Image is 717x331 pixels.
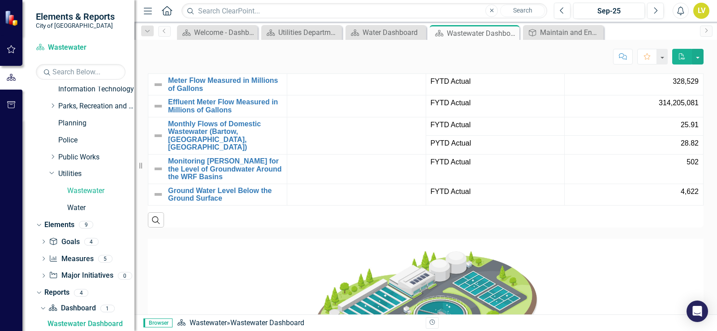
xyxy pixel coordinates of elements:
[168,120,282,151] a: Monthly Flows of Domestic Wastewater (Bartow, [GEOGRAPHIC_DATA], [GEOGRAPHIC_DATA])
[431,120,560,130] span: FYTD Actual
[58,101,134,112] a: Parks, Recreation and Cultural Arts
[58,169,134,179] a: Utilities
[153,101,164,112] img: Not Defined
[84,238,99,245] div: 4
[36,11,115,22] span: Elements & Reports
[143,318,173,327] span: Browser
[100,305,115,312] div: 1
[58,152,134,163] a: Public Works
[179,27,255,38] a: Welcome - Dashboard
[49,254,93,264] a: Measures
[681,187,699,197] span: 4,622
[659,98,699,108] span: 314,205,081
[431,187,560,197] span: FYTD Actual
[67,203,134,213] a: Water
[45,317,134,331] a: Wastewater Dashboard
[363,27,424,38] div: Water Dashboard
[431,98,560,108] span: FYTD Actual
[431,157,560,168] span: FYTD Actual
[348,27,424,38] a: Water Dashboard
[693,3,709,19] button: LV
[67,186,134,196] a: Wastewater
[447,28,517,39] div: Wastewater Dashboard
[181,3,547,19] input: Search ClearPoint...
[431,138,560,149] span: PYTD Actual
[263,27,340,38] a: Utilities Department Dashboard
[74,289,88,297] div: 4
[153,163,164,174] img: Not Defined
[4,10,20,26] img: ClearPoint Strategy
[48,320,134,328] div: Wastewater Dashboard
[190,318,227,327] a: Wastewater
[194,27,255,38] div: Welcome - Dashboard
[49,271,113,281] a: Major Initiatives
[576,6,642,17] div: Sep-25
[168,98,282,114] a: Effluent Meter Flow Measured in Millions of Gallons
[36,64,125,80] input: Search Below...
[500,4,545,17] button: Search
[431,77,560,87] span: FYTD Actual
[230,318,304,327] div: Wastewater Dashboard
[98,255,112,262] div: 5
[36,43,125,53] a: Wastewater
[44,220,74,230] a: Elements
[168,187,282,202] a: Ground Water Level Below the Ground Surface
[168,157,282,181] a: Monitoring [PERSON_NAME] for the Level of Groundwater Around the WRF Basins
[673,77,699,87] span: 328,529
[118,272,132,279] div: 0
[168,77,282,92] a: Meter Flow Measured in Millions of Gallons
[153,79,164,90] img: Not Defined
[58,84,134,95] a: Information Technology
[681,138,699,149] span: 28.82
[49,237,79,247] a: Goals
[687,301,708,322] div: Open Intercom Messenger
[48,303,95,314] a: Dashboard
[153,130,164,141] img: Not Defined
[44,288,69,298] a: Reports
[36,22,115,29] small: City of [GEOGRAPHIC_DATA]
[540,27,601,38] div: Maintain and Enhance City Infrastructure and Facilities
[681,120,699,130] span: 25.91
[177,318,419,328] div: »
[58,118,134,129] a: Planning
[153,189,164,200] img: Not Defined
[278,27,340,38] div: Utilities Department Dashboard
[58,135,134,146] a: Police
[687,157,699,168] span: 502
[573,3,645,19] button: Sep-25
[79,221,93,229] div: 9
[513,7,532,14] span: Search
[525,27,601,38] a: Maintain and Enhance City Infrastructure and Facilities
